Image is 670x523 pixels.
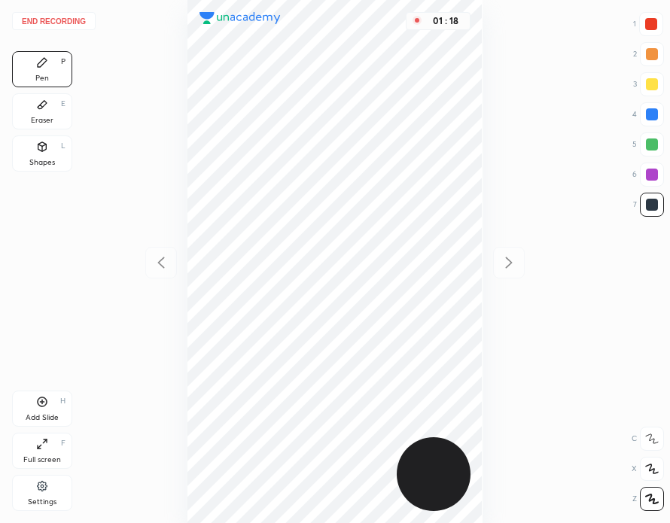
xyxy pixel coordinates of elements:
[632,102,664,126] div: 4
[26,414,59,421] div: Add Slide
[31,117,53,124] div: Eraser
[632,163,664,187] div: 6
[29,159,55,166] div: Shapes
[60,397,65,405] div: H
[428,16,464,26] div: 01 : 18
[61,100,65,108] div: E
[632,487,664,511] div: Z
[633,72,664,96] div: 3
[61,142,65,150] div: L
[633,193,664,217] div: 7
[199,12,281,24] img: logo.38c385cc.svg
[633,42,664,66] div: 2
[35,74,49,82] div: Pen
[28,498,56,506] div: Settings
[12,12,96,30] button: End recording
[632,427,664,451] div: C
[23,456,61,464] div: Full screen
[61,58,65,65] div: P
[61,439,65,447] div: F
[632,132,664,157] div: 5
[633,12,663,36] div: 1
[632,457,664,481] div: X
